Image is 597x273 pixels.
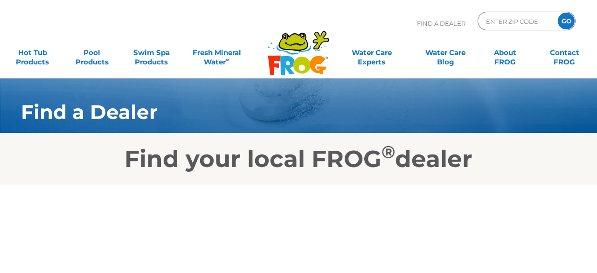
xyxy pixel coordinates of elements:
[7,145,590,173] h2: Find your local FROG dealer
[263,19,334,76] img: Frog Products Logo
[558,13,575,29] input: GO
[541,43,588,62] a: ContactFROG
[417,12,465,35] p: Find A Dealer
[128,43,174,62] a: Swim SpaProducts
[423,43,469,62] a: Water CareBlog
[482,43,528,62] a: AboutFROG
[69,43,115,62] a: PoolProducts
[21,101,532,123] h1: Find a Dealer
[382,141,395,162] sup: ®
[188,43,246,62] a: Fresh MineralWater∞
[9,43,56,62] a: Hot TubProducts
[334,43,409,62] a: Water CareExperts
[226,56,229,63] sup: ∞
